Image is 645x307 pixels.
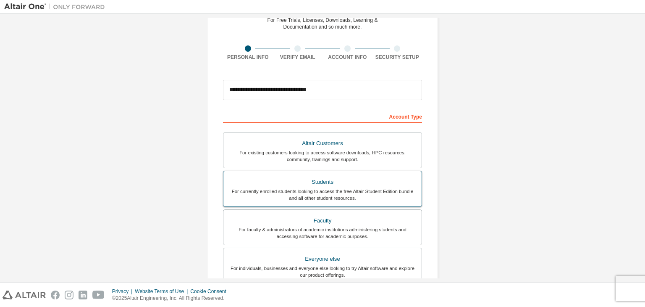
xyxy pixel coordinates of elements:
img: Altair One [4,3,109,11]
div: For faculty & administrators of academic institutions administering students and accessing softwa... [228,226,417,240]
div: For individuals, businesses and everyone else looking to try Altair software and explore our prod... [228,265,417,278]
div: Faculty [228,215,417,227]
img: youtube.svg [92,291,105,299]
div: Verify Email [273,54,323,61]
div: Cookie Consent [190,288,231,295]
div: Security Setup [372,54,422,61]
div: For Free Trials, Licenses, Downloads, Learning & Documentation and so much more. [267,17,378,30]
div: Privacy [112,288,135,295]
div: Personal Info [223,54,273,61]
div: Account Type [223,109,422,123]
div: Altair Customers [228,138,417,149]
div: For currently enrolled students looking to access the free Altair Student Edition bundle and all ... [228,188,417,201]
div: Account Info [322,54,372,61]
div: For existing customers looking to access software downloads, HPC resources, community, trainings ... [228,149,417,163]
img: facebook.svg [51,291,60,299]
img: linkedin.svg [79,291,87,299]
div: Website Terms of Use [135,288,190,295]
div: Everyone else [228,253,417,265]
div: Students [228,176,417,188]
img: instagram.svg [65,291,73,299]
img: altair_logo.svg [3,291,46,299]
p: © 2025 Altair Engineering, Inc. All Rights Reserved. [112,295,231,302]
